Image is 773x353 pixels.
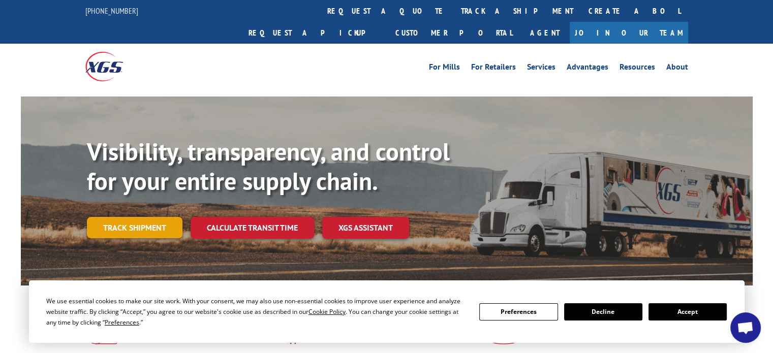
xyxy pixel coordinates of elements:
[520,22,570,44] a: Agent
[666,63,688,74] a: About
[648,303,727,320] button: Accept
[308,307,346,316] span: Cookie Policy
[29,280,745,343] div: Cookie Consent Prompt
[620,63,655,74] a: Resources
[191,217,314,239] a: Calculate transit time
[730,312,761,343] div: Open chat
[567,63,608,74] a: Advantages
[471,63,516,74] a: For Retailers
[479,303,558,320] button: Preferences
[87,136,450,197] b: Visibility, transparency, and control for your entire supply chain.
[85,6,138,16] a: [PHONE_NUMBER]
[570,22,688,44] a: Join Our Team
[527,63,555,74] a: Services
[322,217,409,239] a: XGS ASSISTANT
[429,63,460,74] a: For Mills
[388,22,520,44] a: Customer Portal
[105,318,139,327] span: Preferences
[87,217,182,238] a: Track shipment
[241,22,388,44] a: Request a pickup
[46,296,467,328] div: We use essential cookies to make our site work. With your consent, we may also use non-essential ...
[564,303,642,320] button: Decline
